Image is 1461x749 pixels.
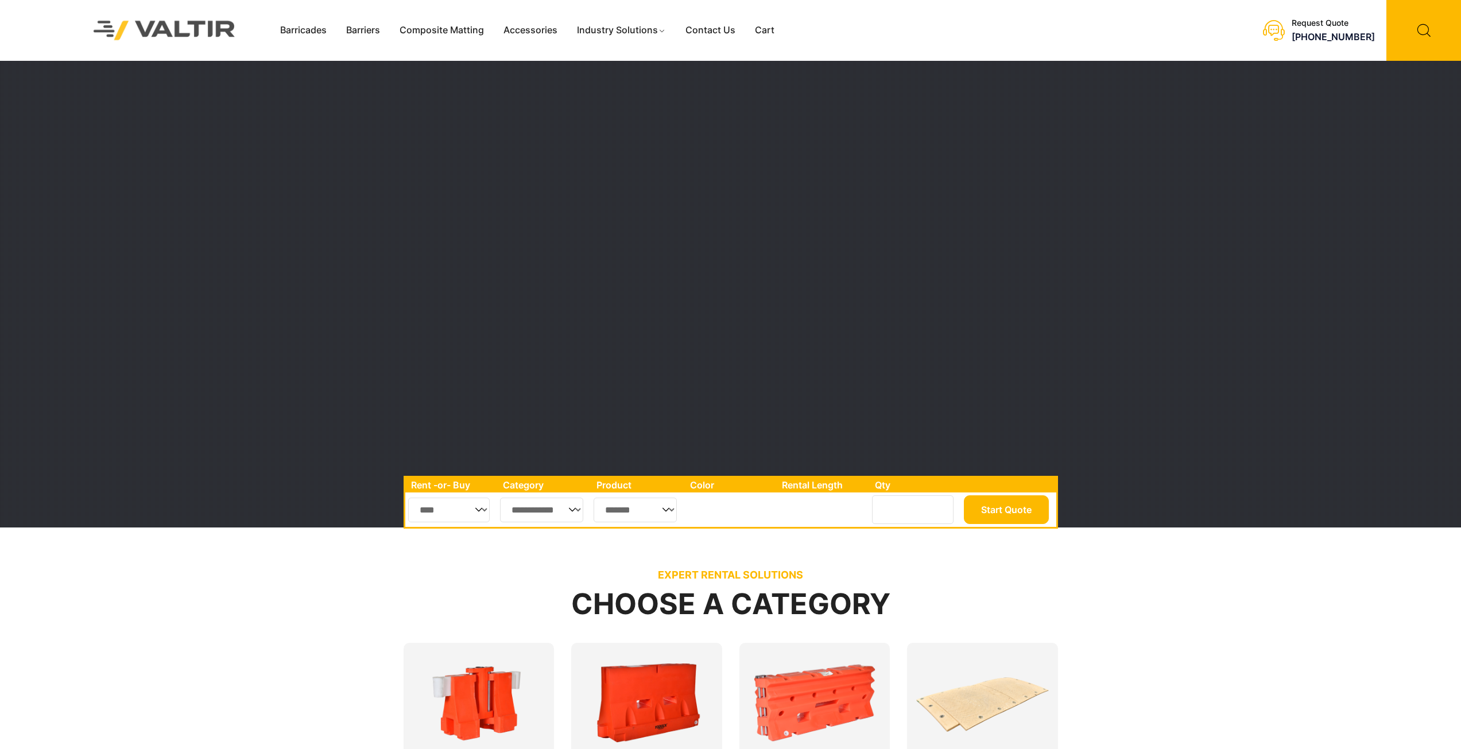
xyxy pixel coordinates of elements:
[404,569,1058,581] p: EXPERT RENTAL SOLUTIONS
[684,478,777,492] th: Color
[591,478,684,492] th: Product
[405,478,497,492] th: Rent -or- Buy
[869,478,960,492] th: Qty
[1292,31,1375,42] a: [PHONE_NUMBER]
[964,495,1049,524] button: Start Quote
[745,22,784,39] a: Cart
[390,22,494,39] a: Composite Matting
[776,478,869,492] th: Rental Length
[270,22,336,39] a: Barricades
[494,22,567,39] a: Accessories
[79,6,250,55] img: Valtir Rentals
[404,588,1058,620] h2: Choose a Category
[1292,18,1375,28] div: Request Quote
[336,22,390,39] a: Barriers
[676,22,745,39] a: Contact Us
[567,22,676,39] a: Industry Solutions
[497,478,591,492] th: Category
